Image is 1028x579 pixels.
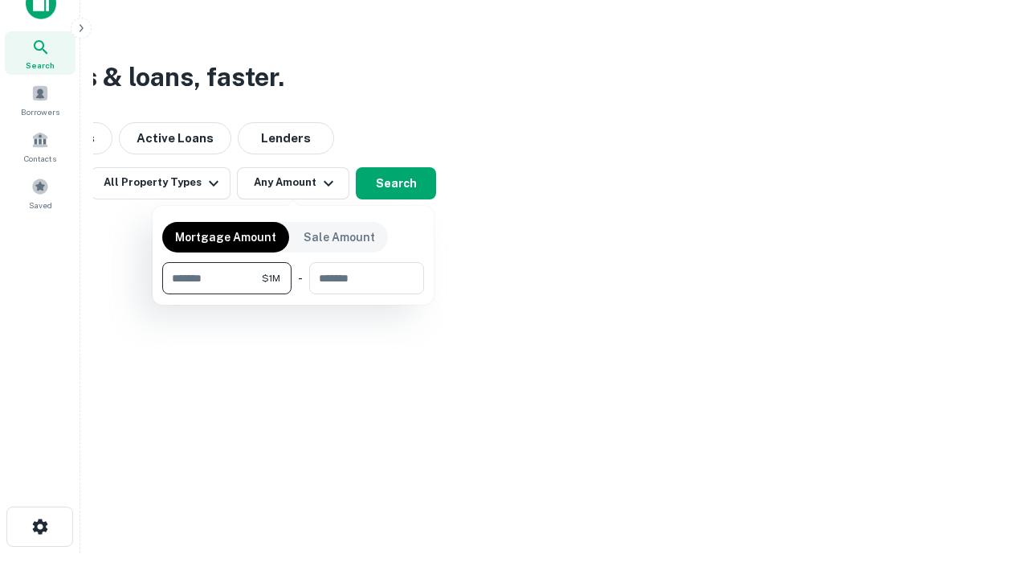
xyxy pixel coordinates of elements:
p: Sale Amount [304,228,375,246]
span: $1M [262,271,280,285]
div: - [298,262,303,294]
iframe: Chat Widget [948,450,1028,528]
p: Mortgage Amount [175,228,276,246]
